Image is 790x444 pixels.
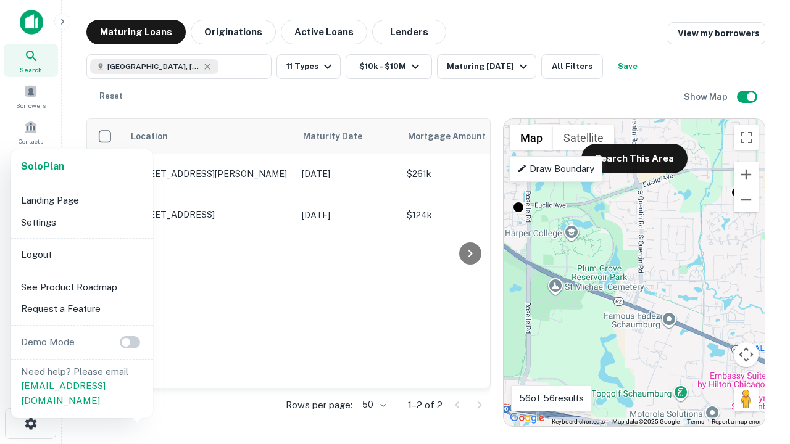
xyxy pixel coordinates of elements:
[16,244,148,266] li: Logout
[16,276,148,298] li: See Product Roadmap
[21,380,106,406] a: [EMAIL_ADDRESS][DOMAIN_NAME]
[16,298,148,320] li: Request a Feature
[21,160,64,172] strong: Solo Plan
[728,306,790,365] iframe: Chat Widget
[16,189,148,212] li: Landing Page
[21,159,64,174] a: SoloPlan
[16,212,148,234] li: Settings
[16,335,80,350] p: Demo Mode
[21,364,143,408] p: Need help? Please email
